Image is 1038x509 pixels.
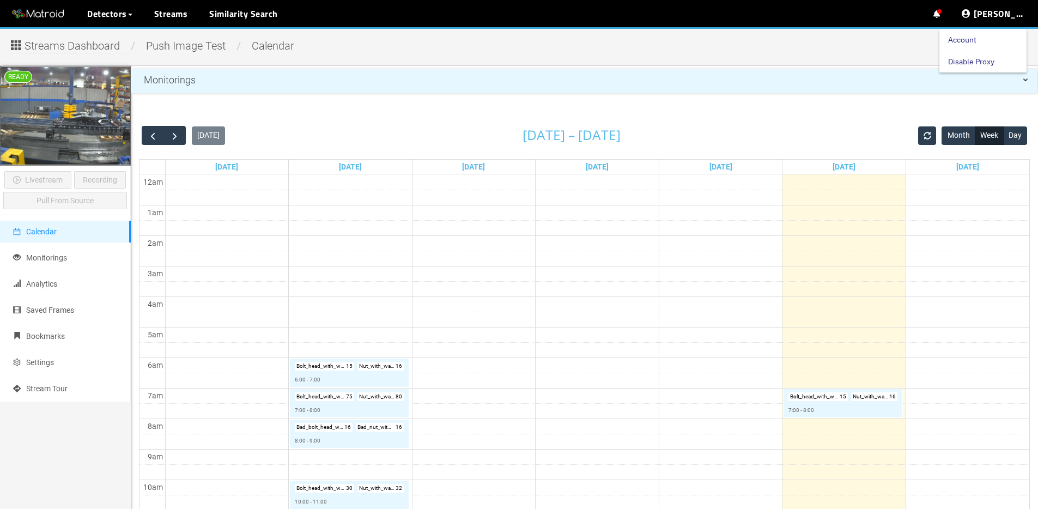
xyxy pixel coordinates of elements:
[145,420,165,432] div: 8am
[346,392,353,401] p: 75
[138,39,234,52] span: Push Image Test
[145,451,165,463] div: 9am
[13,359,21,366] span: setting
[163,126,186,145] button: Next Week
[131,69,1038,91] div: Monitorings
[209,7,278,20] a: Similarity Search
[975,126,1004,145] button: Week
[948,29,976,51] a: Account
[145,298,165,310] div: 4am
[295,375,320,384] p: 6:00 - 7:00
[4,171,71,189] button: play-circleLivestream
[141,481,165,493] div: 10am
[154,7,188,20] a: Streams
[26,306,74,314] span: Saved Frames
[346,484,353,493] p: 30
[788,406,814,415] p: 7:00 - 8:00
[948,51,994,72] a: Disable Proxy
[396,362,402,371] p: 16
[74,171,126,189] button: Recording
[144,74,196,86] span: Monitorings
[942,126,975,145] button: Month
[1003,126,1027,145] button: Day
[296,392,345,401] p: Bolt_head_with_washer :
[707,160,735,174] a: Go to October 9, 2025
[357,423,394,432] p: Bad_nut_without_washer :
[234,39,244,52] span: /
[11,6,65,22] img: Matroid logo
[26,227,57,236] span: Calendar
[26,253,67,262] span: Monitorings
[145,359,165,371] div: 6am
[296,362,345,371] p: Bolt_head_with_washer :
[145,329,165,341] div: 5am
[396,423,402,432] p: 16
[8,35,128,53] button: Streams Dashboard
[954,160,981,174] a: Go to October 11, 2025
[296,423,343,432] p: Bad_bolt_head_without_washer :
[13,228,21,235] span: calendar
[141,176,165,188] div: 12am
[584,160,611,174] a: Go to October 8, 2025
[889,392,896,401] p: 16
[296,484,345,493] p: Bolt_head_with_washer :
[295,498,327,506] p: 10:00 - 11:00
[359,362,394,371] p: Nut_with_washer :
[26,332,65,341] span: Bookmarks
[8,43,128,51] a: Streams Dashboard
[26,358,54,367] span: Settings
[840,392,846,401] p: 15
[192,126,225,145] button: [DATE]
[8,73,28,81] span: READY
[344,423,351,432] p: 16
[790,392,839,401] p: Bolt_head_with_washer :
[830,160,858,174] a: Go to October 10, 2025
[460,160,487,174] a: Go to October 7, 2025
[295,406,320,415] p: 7:00 - 8:00
[396,484,402,493] p: 32
[142,126,164,145] button: Previous Week
[145,268,165,280] div: 3am
[1,67,130,165] img: 68e91c2edac8af399408fee8_full.jpg
[523,128,621,143] h2: [DATE] – [DATE]
[295,437,320,445] p: 8:00 - 9:00
[853,392,888,401] p: Nut_with_washer :
[359,392,394,401] p: Nut_with_washer :
[145,390,165,402] div: 7am
[337,160,364,174] a: Go to October 6, 2025
[145,237,165,249] div: 2am
[213,160,240,174] a: Go to October 5, 2025
[359,484,394,493] p: Nut_with_washer :
[396,392,402,401] p: 80
[26,280,57,288] span: Analytics
[346,362,353,371] p: 15
[87,7,127,20] span: Detectors
[145,207,165,219] div: 1am
[25,38,120,54] span: Streams Dashboard
[128,39,138,52] span: /
[244,39,302,52] span: calendar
